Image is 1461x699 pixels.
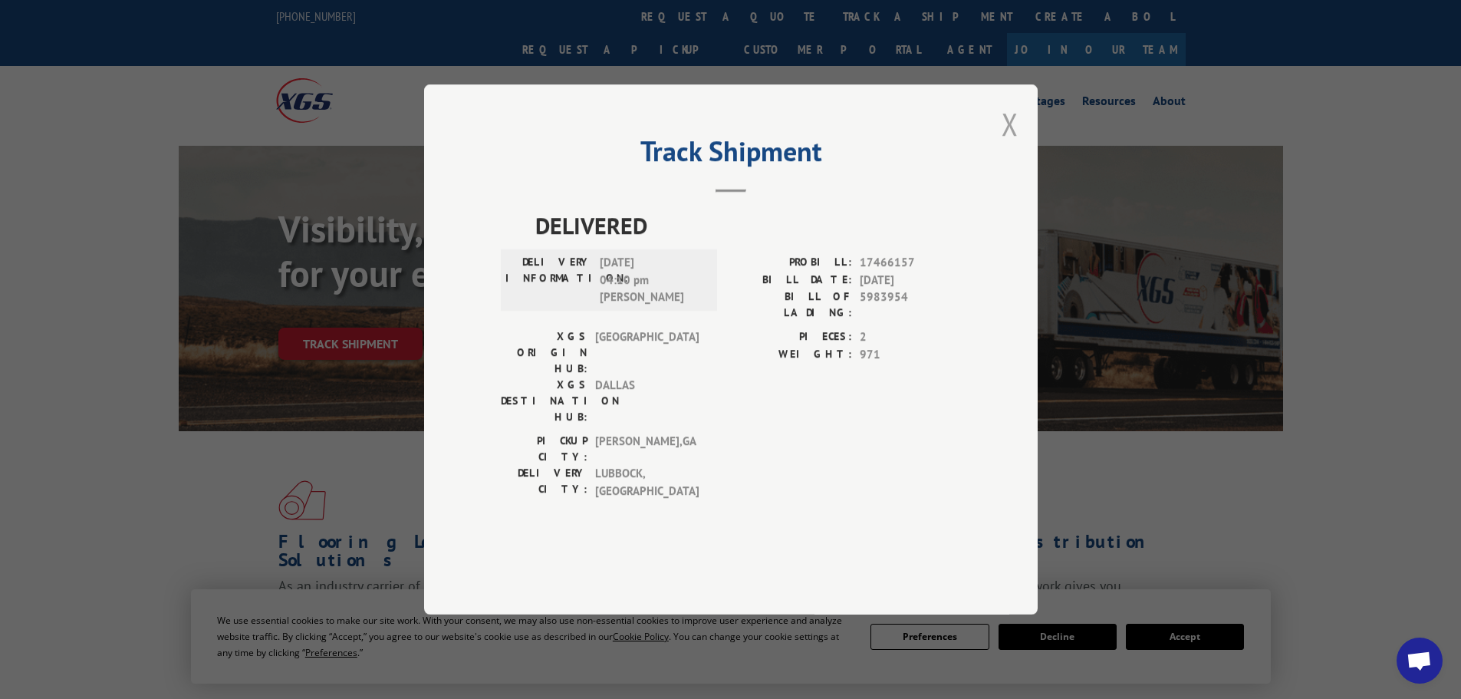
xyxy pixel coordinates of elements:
[501,328,587,377] label: XGS ORIGIN HUB:
[595,465,699,500] span: LUBBOCK , [GEOGRAPHIC_DATA]
[595,377,699,425] span: DALLAS
[860,328,961,346] span: 2
[860,254,961,272] span: 17466157
[501,465,587,500] label: DELIVERY CITY:
[731,272,852,289] label: BILL DATE:
[501,140,961,170] h2: Track Shipment
[535,208,961,242] span: DELIVERED
[505,254,592,306] label: DELIVERY INFORMATION:
[860,289,961,321] span: 5983954
[860,272,961,289] span: [DATE]
[1397,638,1443,684] div: Open chat
[595,328,699,377] span: [GEOGRAPHIC_DATA]
[1002,104,1018,144] button: Close modal
[731,328,852,346] label: PIECES:
[731,346,852,364] label: WEIGHT:
[595,433,699,465] span: [PERSON_NAME] , GA
[600,254,703,306] span: [DATE] 04:10 pm [PERSON_NAME]
[501,433,587,465] label: PICKUP CITY:
[860,346,961,364] span: 971
[731,254,852,272] label: PROBILL:
[501,377,587,425] label: XGS DESTINATION HUB:
[731,289,852,321] label: BILL OF LADING:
